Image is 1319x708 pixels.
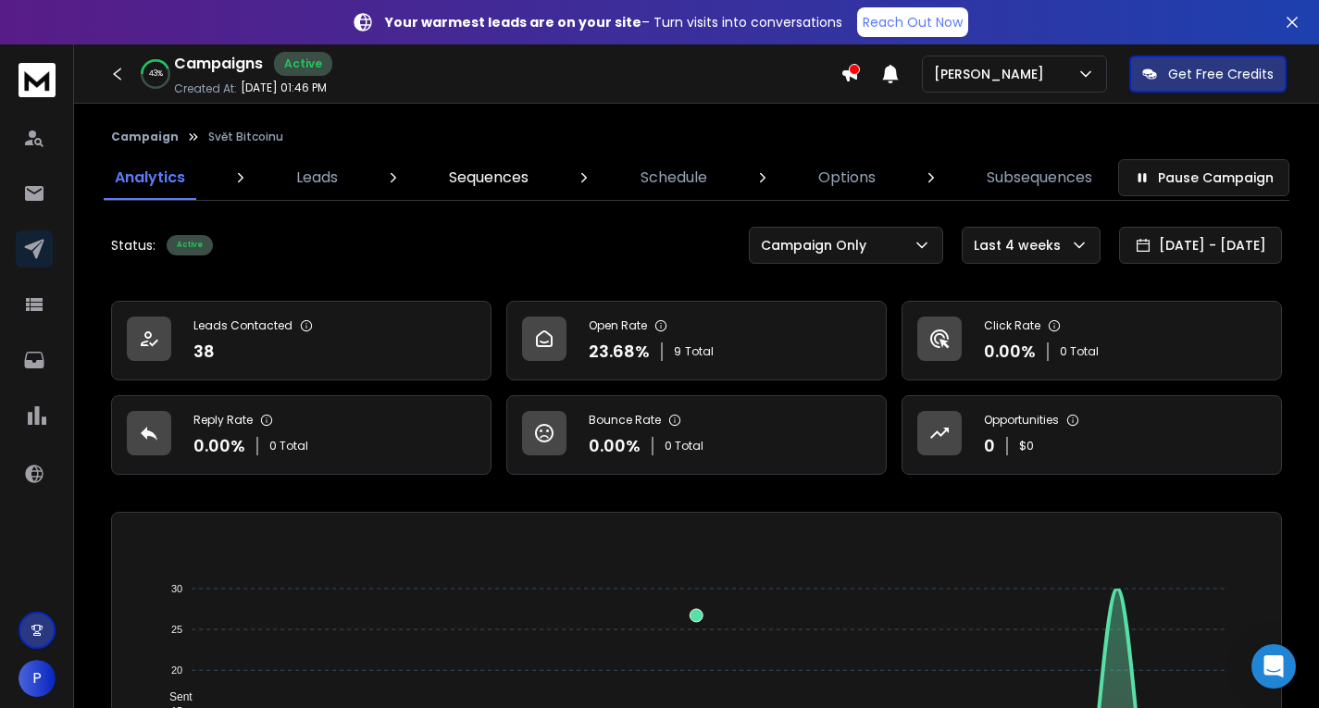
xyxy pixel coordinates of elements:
p: 0 Total [1060,344,1099,359]
p: Options [818,167,876,189]
p: $ 0 [1019,439,1034,453]
button: Campaign [111,130,179,144]
p: Get Free Credits [1168,65,1274,83]
p: Created At: [174,81,237,96]
p: Open Rate [589,318,647,333]
p: 0 Total [665,439,703,453]
p: Leads [296,167,338,189]
img: logo [19,63,56,97]
a: Subsequences [976,155,1103,200]
p: 0.00 % [193,433,245,459]
p: – Turn visits into conversations [385,13,842,31]
a: Reach Out Now [857,7,968,37]
a: Reply Rate0.00%0 Total [111,395,492,475]
p: Schedule [641,167,707,189]
p: 38 [193,339,215,365]
p: 0 [984,433,995,459]
a: Options [807,155,887,200]
div: Active [167,235,213,255]
p: Bounce Rate [589,413,661,428]
span: Sent [156,690,193,703]
button: Pause Campaign [1118,159,1289,196]
a: Analytics [104,155,196,200]
p: Analytics [115,167,185,189]
p: 0.00 % [984,339,1036,365]
div: Active [274,52,332,76]
p: Reply Rate [193,413,253,428]
p: Svět Bitcoinu [208,130,283,144]
button: [DATE] - [DATE] [1119,227,1282,264]
tspan: 20 [171,665,182,676]
p: [PERSON_NAME] [934,65,1051,83]
tspan: 25 [171,624,182,635]
p: Last 4 weeks [974,236,1068,255]
a: Leads [285,155,349,200]
tspan: 30 [171,583,182,594]
p: [DATE] 01:46 PM [241,81,327,95]
span: 9 [674,344,681,359]
a: Click Rate0.00%0 Total [902,301,1282,380]
p: 43 % [149,68,163,80]
div: Open Intercom Messenger [1251,644,1296,689]
strong: Your warmest leads are on your site [385,13,641,31]
a: Schedule [629,155,718,200]
p: Reach Out Now [863,13,963,31]
p: 23.68 % [589,339,650,365]
button: P [19,660,56,697]
a: Leads Contacted38 [111,301,492,380]
p: Opportunities [984,413,1059,428]
span: Total [685,344,714,359]
p: Campaign Only [761,236,874,255]
p: 0.00 % [589,433,641,459]
a: Bounce Rate0.00%0 Total [506,395,887,475]
p: Click Rate [984,318,1040,333]
a: Sequences [438,155,540,200]
h1: Campaigns [174,53,263,75]
a: Opportunities0$0 [902,395,1282,475]
a: Open Rate23.68%9Total [506,301,887,380]
p: Status: [111,236,156,255]
p: Leads Contacted [193,318,292,333]
p: Sequences [449,167,529,189]
p: 0 Total [269,439,308,453]
button: Get Free Credits [1129,56,1287,93]
p: Subsequences [987,167,1092,189]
